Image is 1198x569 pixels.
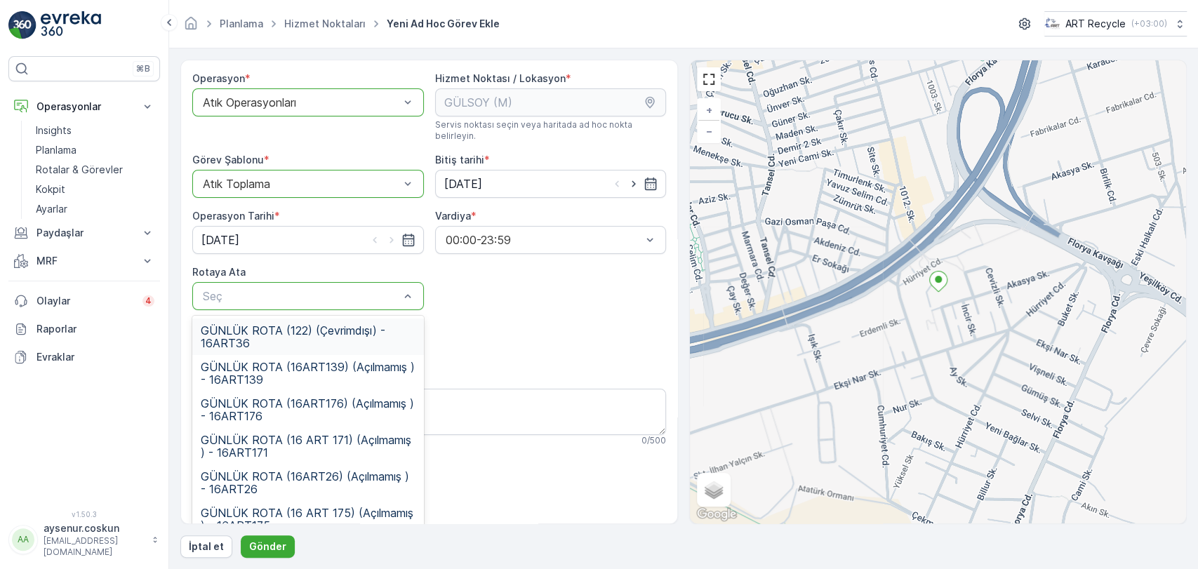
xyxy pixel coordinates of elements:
button: İptal et [180,535,232,558]
a: Uzaklaştır [698,121,719,142]
a: Raporlar [8,315,160,343]
img: Google [693,505,740,523]
a: Rotalar & Görevler [30,160,160,180]
span: Servis noktası seçin veya haritada ad hoc nokta belirleyin. [435,119,667,142]
input: GÜLSOY (M) [435,88,667,116]
a: Planlama [30,140,160,160]
p: 4 [145,295,152,307]
p: Planlama [36,143,76,157]
label: Rotaya Ata [192,266,246,278]
button: Paydaşlar [8,219,160,247]
label: Görev Şablonu [192,154,264,166]
p: Evraklar [36,350,154,364]
p: İptal et [189,540,224,554]
p: aysenur.coskun [44,521,145,535]
span: − [706,125,713,137]
a: Ana Sayfa [183,21,199,33]
span: GÜNLÜK ROTA (122) (Çevrimdışı) - 16ART36 [201,324,415,349]
p: Ayarlar [36,202,67,216]
label: Bitiş tarihi [435,154,484,166]
a: Yakınlaştır [698,100,719,121]
button: Gönder [241,535,295,558]
span: GÜNLÜK ROTA (16ART176) (Açılmamış ) - 16ART176 [201,397,415,422]
span: Yeni Ad Hoc Görev Ekle [384,17,503,31]
img: logo_light-DOdMpM7g.png [41,11,101,39]
span: v 1.50.3 [8,510,160,518]
span: + [706,104,712,116]
h3: Adım 1: Atık Toplama [192,507,666,523]
p: ART Recycle [1065,17,1126,31]
span: GÜNLÜK ROTA (16 ART 175) (Açılmamış ) - 16ART175 [201,507,415,532]
span: GÜNLÜK ROTA (16ART139) (Açılmamış ) - 16ART139 [201,361,415,386]
button: MRF [8,247,160,275]
label: Operasyon Tarihi [192,210,274,222]
button: AAaysenur.coskun[EMAIL_ADDRESS][DOMAIN_NAME] [8,521,160,558]
p: 0 / 500 [641,435,666,446]
p: ⌘B [136,63,150,74]
label: Hizmet Noktası / Lokasyon [435,72,566,84]
input: dd/mm/yyyy [435,170,667,198]
h2: Görev Şablonu Yapılandırması [192,469,666,490]
a: Olaylar4 [8,287,160,315]
p: Seç [203,288,399,304]
a: Hizmet Noktaları [284,18,366,29]
button: Operasyonlar [8,93,160,121]
p: Insights [36,123,72,138]
img: image_23.png [1044,16,1060,32]
a: Insights [30,121,160,140]
div: AA [12,528,34,551]
a: Evraklar [8,343,160,371]
p: Rotalar & Görevler [36,163,123,177]
p: Raporlar [36,322,154,336]
label: Vardiya [435,210,471,222]
a: Layers [698,474,729,505]
p: Gönder [249,540,286,554]
p: Kokpit [36,182,65,196]
p: [EMAIL_ADDRESS][DOMAIN_NAME] [44,535,145,558]
button: ART Recycle(+03:00) [1044,11,1187,36]
input: dd/mm/yyyy [192,226,424,254]
span: GÜNLÜK ROTA (16ART26) (Açılmamış ) - 16ART26 [201,470,415,495]
label: Operasyon [192,72,245,84]
p: Paydaşlar [36,226,132,240]
a: Bu bölgeyi Google Haritalar'da açın (yeni pencerede açılır) [693,505,740,523]
p: Operasyonlar [36,100,132,114]
span: GÜNLÜK ROTA (16 ART 171) (Açılmamış ) - 16ART171 [201,434,415,459]
a: View Fullscreen [698,69,719,90]
a: Planlama [220,18,263,29]
a: Kokpit [30,180,160,199]
p: ( +03:00 ) [1131,18,1167,29]
img: logo [8,11,36,39]
p: Olaylar [36,294,134,308]
p: MRF [36,254,132,268]
a: Ayarlar [30,199,160,219]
